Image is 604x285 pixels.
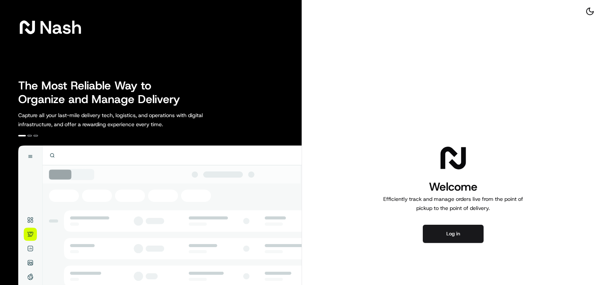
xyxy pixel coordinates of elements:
[18,79,188,106] h2: The Most Reliable Way to Organize and Manage Delivery
[380,179,526,194] h1: Welcome
[380,194,526,213] p: Efficiently track and manage orders live from the point of pickup to the point of delivery.
[18,111,237,129] p: Capture all your last-mile delivery tech, logistics, and operations with digital infrastructure, ...
[423,225,484,243] button: Log in
[40,20,82,35] span: Nash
